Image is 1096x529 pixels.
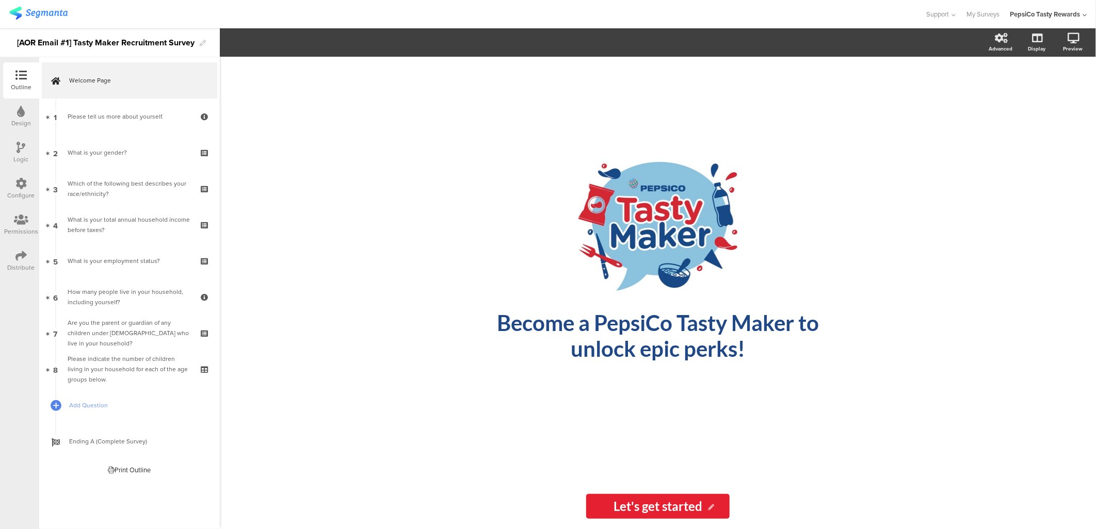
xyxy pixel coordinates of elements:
[68,318,191,349] div: Are you the parent or guardian of any children under 18 years old who live in your household?
[11,119,31,128] div: Design
[42,423,217,459] a: Ending A (Complete Survey)
[68,178,191,199] div: Which of the following best describes your race/ethnicity?
[42,243,217,279] a: 5 What is your employment status?
[53,255,58,267] span: 5
[53,183,58,194] span: 3
[53,363,58,375] span: 8
[42,62,217,98] a: Welcome Page
[467,310,849,361] p: Become a PepsiCo Tasty Maker to unlock epic perks!
[42,315,217,351] a: 7 Are you the parent or guardian of any children under [DEMOGRAPHIC_DATA] who live in your househ...
[54,327,58,339] span: 7
[69,436,201,447] span: Ending A (Complete Survey)
[108,465,151,475] div: Print Outline
[68,147,191,158] div: What is your gender?
[8,263,35,272] div: Distribute
[9,7,68,20] img: segmanta logo
[53,147,58,158] span: 2
[68,354,191,385] div: Please indicate the number of children living in your household for each of the age groups below.
[586,494,729,519] input: Start
[69,400,201,410] span: Add Question
[11,82,31,92] div: Outline
[14,155,29,164] div: Logic
[989,45,1012,53] div: Advanced
[69,75,201,86] span: Welcome Page
[42,279,217,315] a: 6 How many people live in your household, including yourself?
[4,227,38,236] div: Permissions
[54,111,57,122] span: 1
[1028,45,1045,53] div: Display
[42,98,217,135] a: 1 Please tell us more about yourself.
[68,214,191,235] div: What is your total annual household income before taxes?
[53,291,58,303] span: 6
[42,135,217,171] a: 2 What is your gender?
[1010,9,1080,19] div: PepsiCo Tasty Rewards
[1063,45,1083,53] div: Preview
[927,9,949,19] span: Support
[17,35,195,51] div: [AOR Email #1] Tasty Maker Recruitment Survey
[42,207,217,243] a: 4 What is your total annual household income before taxes?
[8,191,35,200] div: Configure
[42,351,217,387] a: 8 Please indicate the number of children living in your household for each of the age groups below.
[68,111,191,122] div: Please tell us more about yourself.
[53,219,58,230] span: 4
[68,287,191,307] div: How many people live in your household, including yourself?
[68,256,191,266] div: What is your employment status?
[42,171,217,207] a: 3 Which of the following best describes your race/ethnicity?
